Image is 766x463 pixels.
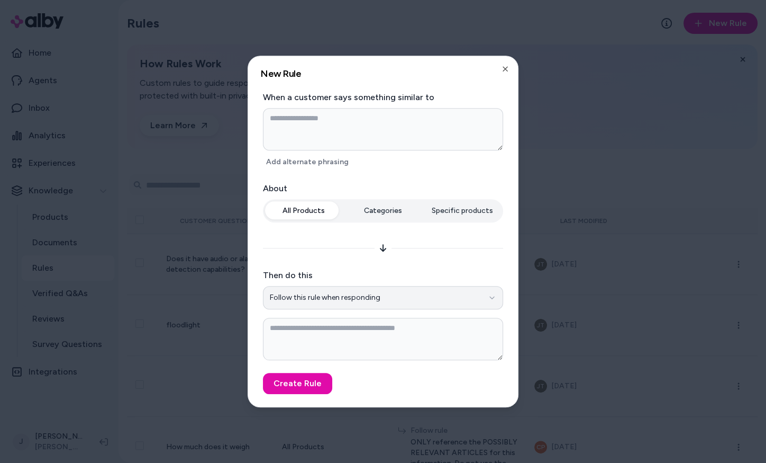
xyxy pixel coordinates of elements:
[263,269,503,282] label: Then do this
[344,201,422,220] button: Categories
[263,91,503,104] label: When a customer says something similar to
[263,155,352,170] button: Add alternate phrasing
[265,201,342,220] button: All Products
[263,182,503,195] label: About
[263,373,332,394] button: Create Rule
[424,201,501,220] button: Specific products
[261,69,505,78] h2: New Rule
